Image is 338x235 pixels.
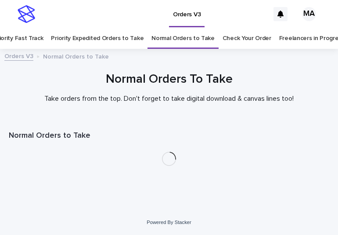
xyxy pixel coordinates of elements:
[147,220,191,225] a: Powered By Stacker
[4,51,33,61] a: Orders V3
[151,28,215,49] a: Normal Orders to Take
[9,131,329,141] h1: Normal Orders to Take
[9,95,329,103] p: Take orders from the top. Don't forget to take digital download & canvas lines too!
[223,28,271,49] a: Check Your Order
[9,71,329,88] h1: Normal Orders To Take
[18,5,35,23] img: stacker-logo-s-only.png
[302,7,316,21] div: MA
[43,51,109,61] p: Normal Orders to Take
[51,28,144,49] a: Priority Expedited Orders to Take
